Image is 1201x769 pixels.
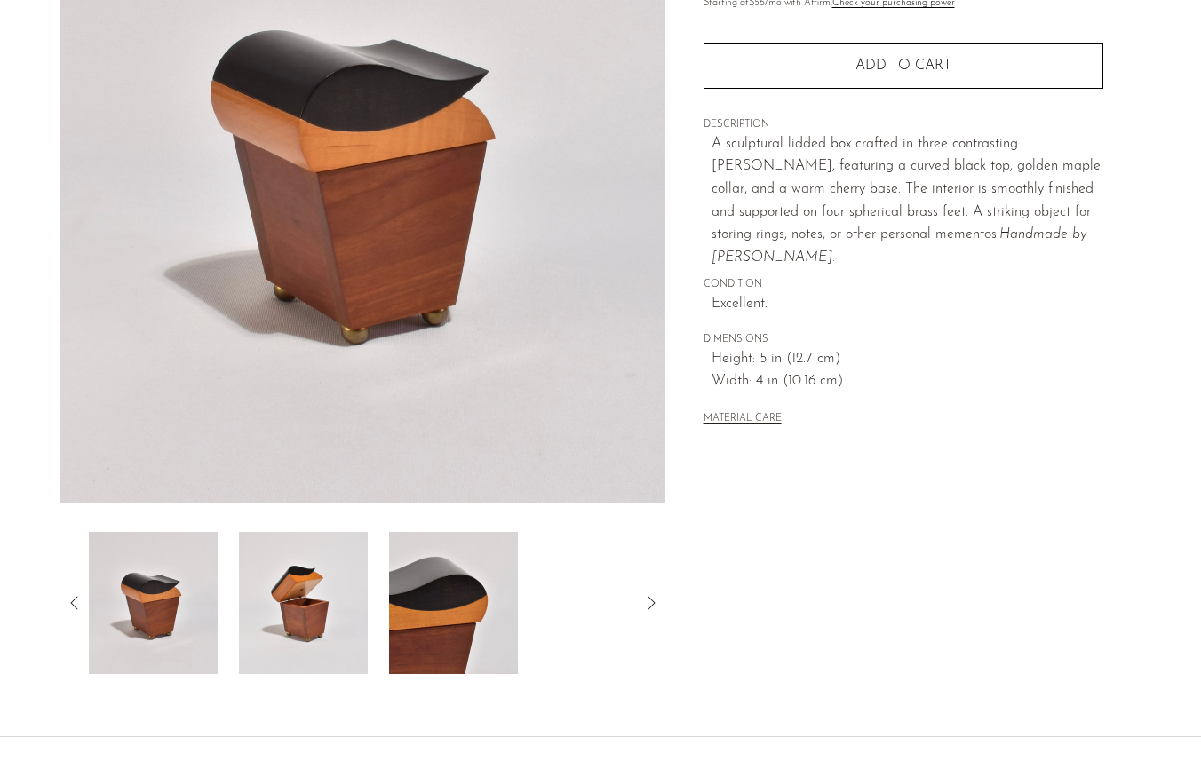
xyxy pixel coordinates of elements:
span: Excellent. [712,293,1103,316]
span: Height: 5 in (12.7 cm) [712,348,1103,371]
button: Add to cart [704,43,1103,89]
p: A sculptural lidded box crafted in three contrasting [PERSON_NAME], featuring a curved black top,... [712,133,1103,270]
span: Add to cart [855,59,951,73]
img: Sculptural Wooden Box [89,532,218,674]
img: Sculptural Wooden Box [389,532,518,674]
button: MATERIAL CARE [704,413,782,426]
span: DESCRIPTION [704,117,1103,133]
span: DIMENSIONS [704,332,1103,348]
img: Sculptural Wooden Box [239,532,368,674]
span: Width: 4 in (10.16 cm) [712,370,1103,393]
em: Handmade by [PERSON_NAME]. [712,227,1086,265]
span: CONDITION [704,277,1103,293]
